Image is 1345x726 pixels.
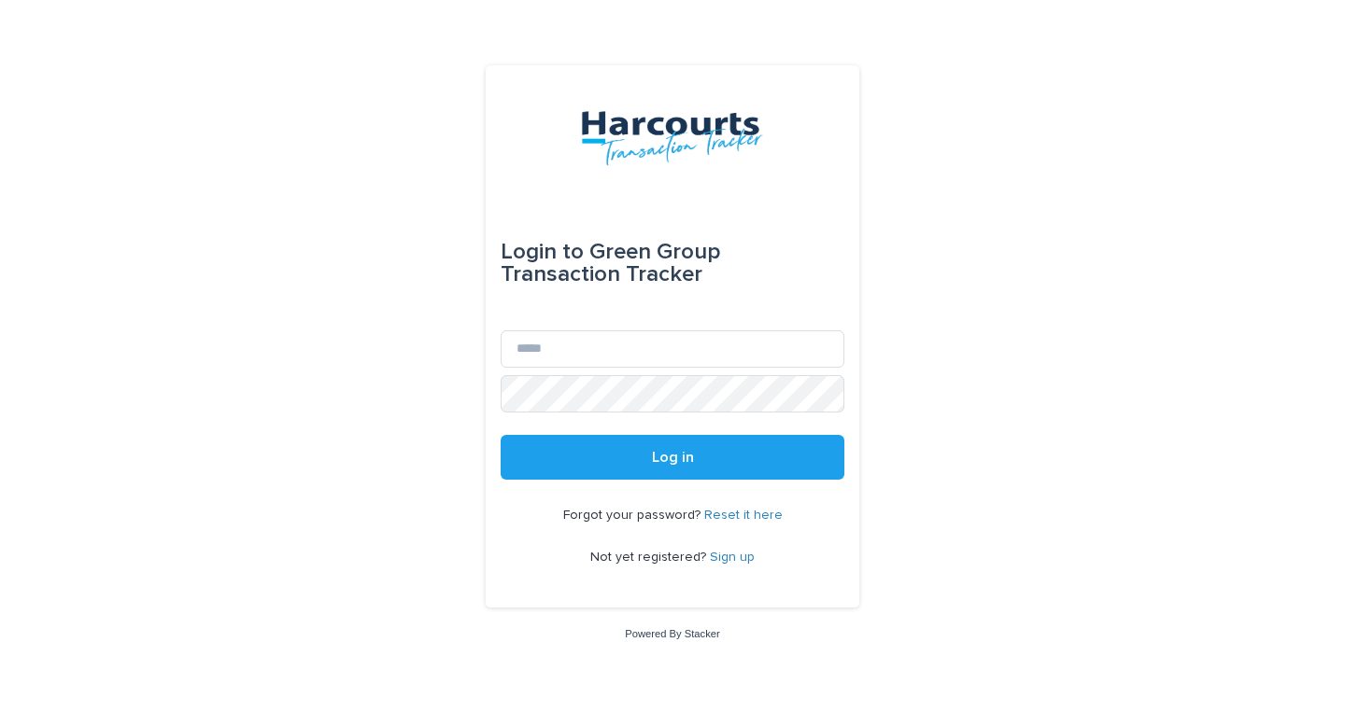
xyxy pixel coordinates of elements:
div: Green Group Transaction Tracker [501,226,844,300]
a: Sign up [710,551,755,564]
img: aRr5UT5PQeWb03tlxx4P [581,110,763,166]
span: Log in [652,450,694,465]
a: Reset it here [704,509,783,522]
a: Powered By Stacker [625,628,719,639]
span: Forgot your password? [563,509,704,522]
button: Log in [501,435,844,480]
span: Not yet registered? [590,551,710,564]
span: Login to [501,241,584,263]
